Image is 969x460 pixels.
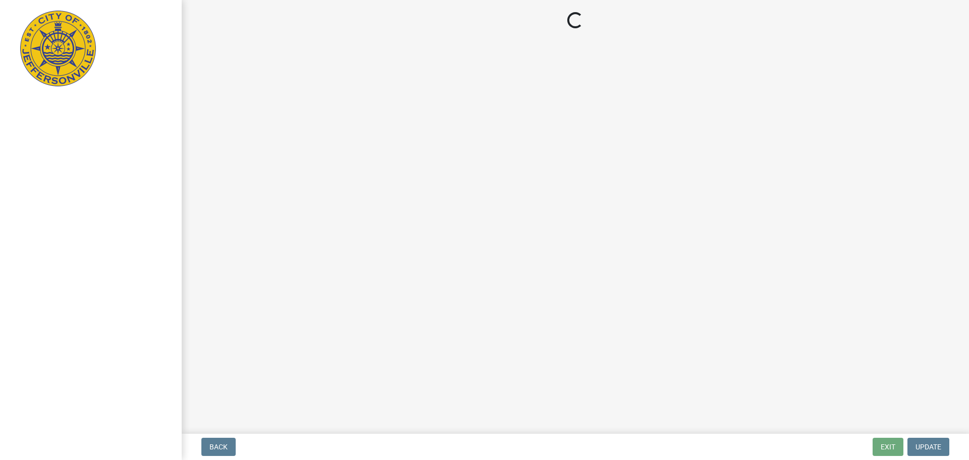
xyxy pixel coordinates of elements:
[873,438,903,456] button: Exit
[209,443,228,451] span: Back
[907,438,949,456] button: Update
[20,11,96,86] img: City of Jeffersonville, Indiana
[916,443,941,451] span: Update
[201,438,236,456] button: Back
